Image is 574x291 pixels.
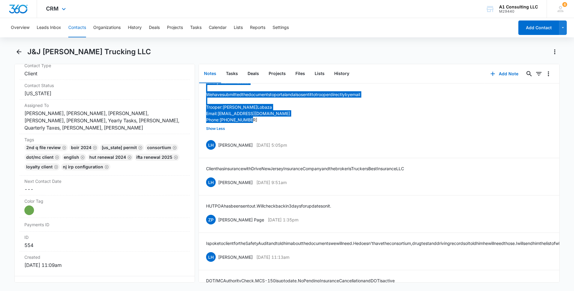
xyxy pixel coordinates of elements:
[145,144,178,151] div: Consortium
[27,47,151,56] h1: J&J [PERSON_NAME] Trucking LLC
[24,102,185,108] label: Assigned To
[190,18,202,37] button: Tasks
[206,117,360,123] p: Phone: [PHONE_NUMBER]
[206,110,360,117] p: Email:
[69,144,99,151] div: BOIR 2024
[218,142,253,148] p: [PERSON_NAME]
[310,64,329,83] button: Lists
[518,20,559,35] button: Add Contact
[218,111,290,116] a: [EMAIL_ADDRESS][DOMAIN_NAME]
[167,18,183,37] button: Projects
[550,47,560,57] button: Actions
[24,178,185,184] label: Next Contact Date
[24,82,185,89] label: Contact Status
[20,196,190,218] div: Color Tag
[250,18,265,37] button: Reports
[80,155,85,159] button: Remove
[24,186,185,193] dd: ---
[128,18,142,37] button: History
[20,252,190,271] div: Created[DATE] 11:09am
[24,154,61,161] div: DOT/MC Client
[329,64,354,83] button: History
[24,110,185,131] dd: [PERSON_NAME], [PERSON_NAME], [PERSON_NAME], [PERSON_NAME], [PERSON_NAME], Yearly Tasks, [PERSON_...
[61,163,110,171] div: NJ IRP CONFIGURATION
[206,165,404,172] p: Client has insurance with Drive New Jersey Insurance Company and the broker is Truckers Best Insu...
[218,217,264,223] p: [PERSON_NAME] Page
[149,18,160,37] button: Deals
[24,163,60,171] div: LOYALTY CLIENT
[562,2,567,7] div: notifications count
[206,104,360,110] p: Trooper: [PERSON_NAME] Lobaza
[524,69,534,79] button: Search...
[134,154,180,161] div: IFTA renewal 2025
[206,252,216,262] span: LH
[20,60,190,80] div: Contact TypeClient
[484,67,524,81] button: Add Note
[11,18,29,37] button: Overview
[199,64,221,83] button: Notes
[93,18,121,37] button: Organizations
[273,18,289,37] button: Settings
[88,154,133,161] div: HUT Renewal 2024
[24,234,185,240] dt: ID
[24,221,65,228] dt: Payments ID
[206,277,395,284] p: DOT/MC Authority Check. MCS-150 is upto date, No Pending Insurance Cancellation and DOT is active
[24,136,185,143] label: Tags
[234,18,243,37] button: Lists
[256,179,287,186] p: [DATE] 9:51am
[264,64,291,83] button: Projects
[138,145,142,150] button: Remove
[62,145,66,150] button: Remove
[218,254,253,260] p: [PERSON_NAME]
[24,70,185,77] dd: Client
[291,64,310,83] button: Files
[206,203,331,209] p: HUT POA has been sent out. Will check back in 3 days for updates on it.
[104,165,109,169] button: Remove
[209,18,227,37] button: Calendar
[206,123,225,134] button: Show Less
[562,2,567,7] span: 6
[68,18,86,37] button: Contacts
[24,198,185,204] label: Color Tag
[20,176,190,196] div: Next Contact Date---
[256,142,287,148] p: [DATE] 5:05pm
[93,145,97,150] button: Remove
[20,218,190,232] div: Payments ID
[24,254,185,260] dt: Created
[206,91,360,98] p: We have submitted the documents to portal and also sent it to trooper directly by email
[206,215,216,224] span: ZP
[243,64,264,83] button: Deals
[268,217,298,223] p: [DATE] 1:35pm
[256,254,289,260] p: [DATE] 11:13am
[206,140,216,150] span: LH
[37,18,61,37] button: Leads Inbox
[20,80,190,100] div: Contact Status[US_STATE]
[100,144,144,151] div: [US_STATE] Permit
[24,242,185,249] dd: 554
[544,69,553,79] button: Overflow Menu
[24,261,185,269] dd: [DATE] 11:09am
[174,155,178,159] button: Remove
[24,90,185,97] dd: [US_STATE]
[218,179,253,186] p: [PERSON_NAME]
[24,62,185,69] label: Contact Type
[46,5,59,12] span: CRM
[62,154,86,161] div: English
[180,281,190,291] button: Close
[172,145,177,150] button: Remove
[55,155,59,159] button: Remove
[221,64,243,83] button: Tasks
[20,232,190,252] div: ID554
[534,69,544,79] button: Filters
[20,100,190,134] div: Assigned To[PERSON_NAME], [PERSON_NAME], [PERSON_NAME], [PERSON_NAME], [PERSON_NAME], Yearly Task...
[499,5,538,9] div: account name
[14,47,24,57] button: Back
[127,155,131,159] button: Remove
[54,165,58,169] button: Remove
[24,144,68,151] div: 2nd Q File Review
[499,9,538,14] div: account id
[206,177,216,187] span: LH
[20,134,190,176] div: Tags2nd Q File ReviewRemoveBOIR 2024Remove[US_STATE] PermitRemoveConsortiumRemoveDOT/MC ClientRem...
